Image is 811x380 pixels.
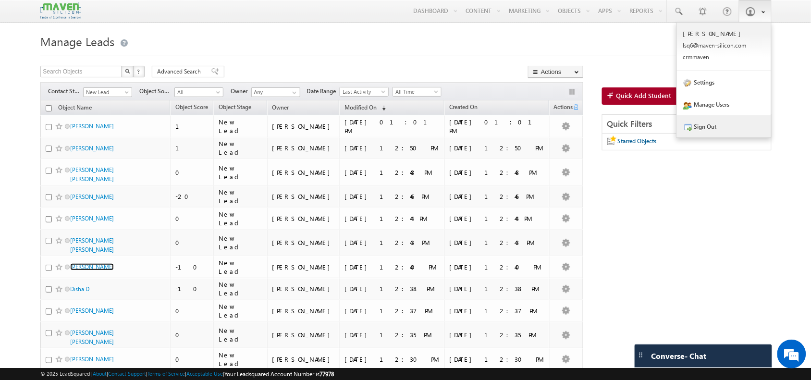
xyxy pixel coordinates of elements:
div: Minimize live chat window [158,5,181,28]
a: Show All Items [287,88,299,98]
a: [PERSON_NAME] [70,263,114,270]
a: Sign Out [677,115,771,137]
span: Starred Objects [618,137,657,145]
div: [DATE] 12:40 PM [450,263,545,271]
div: [PERSON_NAME] [272,144,335,152]
div: [PERSON_NAME] [272,284,335,293]
span: © 2025 LeadSquared | | | | | [40,369,334,379]
div: [DATE] 12:48 PM [450,168,545,177]
span: Contact Stage [48,87,83,96]
span: Converse - Chat [651,352,707,360]
a: All [174,87,223,97]
a: [PERSON_NAME] [70,145,114,152]
img: Search [125,69,130,74]
div: [DATE] 12:43 PM [344,238,440,247]
div: [PERSON_NAME] [272,263,335,271]
div: [DATE] 12:40 PM [344,263,440,271]
a: [PERSON_NAME] [70,215,114,222]
div: Chat with us now [50,50,161,63]
div: [DATE] 12:35 PM [450,331,545,339]
a: Modified On (sorted descending) [340,102,391,114]
div: 1 [175,122,209,131]
div: [DATE] 12:46 PM [450,192,545,201]
div: 0 [175,331,209,339]
span: All [175,88,221,97]
div: 0 [175,214,209,223]
input: Type to Search [251,87,300,97]
div: [DATE] 12:35 PM [344,331,440,339]
a: [PERSON_NAME] [PERSON_NAME] [70,329,114,345]
div: New Lead [219,326,263,343]
span: (sorted descending) [378,104,386,112]
img: carter-drag [637,351,645,359]
a: [PERSON_NAME] [70,193,114,200]
div: [DATE] 01:01 PM [344,118,440,135]
div: 0 [175,168,209,177]
a: New Lead [83,87,132,97]
div: [DATE] 12:38 PM [344,284,440,293]
a: Disha D [70,285,89,293]
div: Quick Filters [602,115,771,134]
div: New Lead [219,234,263,251]
div: [DATE] 12:30 PM [344,355,440,364]
a: [PERSON_NAME] [70,123,114,130]
textarea: Type your message and hit 'Enter' [12,89,175,288]
div: New Lead [219,118,263,135]
div: New Lead [219,302,263,319]
div: [DATE] 12:44 PM [450,214,545,223]
a: [PERSON_NAME] [PERSON_NAME] [70,237,114,253]
a: Object Stage [214,102,256,114]
div: -20 [175,192,209,201]
a: Object Name [53,102,97,115]
div: New Lead [219,139,263,157]
span: Object Source [139,87,174,96]
span: Date Range [307,87,340,96]
div: [DATE] 12:46 PM [344,192,440,201]
div: [PERSON_NAME] [272,122,335,131]
span: 77978 [319,370,334,378]
a: Last Activity [340,87,389,97]
div: 1 [175,144,209,152]
span: Object Score [175,103,208,110]
div: [DATE] 12:43 PM [450,238,545,247]
input: Check all records [46,105,52,111]
div: [DATE] 12:38 PM [450,284,545,293]
a: Created On [445,102,483,114]
button: Actions [528,66,583,78]
div: 0 [175,238,209,247]
a: [PERSON_NAME] [70,307,114,314]
span: Owner [272,104,289,111]
div: 0 [175,355,209,364]
div: New Lead [219,164,263,181]
div: [DATE] 12:44 PM [344,214,440,223]
div: New Lead [219,280,263,297]
p: crmma ven [683,53,765,61]
span: Advanced Search [157,67,204,76]
div: New Lead [219,258,263,276]
div: [DATE] 12:50 PM [450,144,545,152]
div: [DATE] 12:37 PM [450,306,545,315]
span: Object Stage [219,103,251,110]
div: 0 [175,306,209,315]
a: Quick Add Student [602,87,771,105]
a: [PERSON_NAME] lsq6@maven-silicon.com crmmaven [677,23,771,71]
span: Manage Leads [40,34,114,49]
div: [PERSON_NAME] [272,355,335,364]
a: Object Score [171,102,213,114]
div: [PERSON_NAME] [272,306,335,315]
img: Custom Logo [40,2,81,19]
a: Terms of Service [147,370,185,377]
div: [DATE] 12:30 PM [450,355,545,364]
button: ? [133,66,145,77]
div: -10 [175,263,209,271]
div: [DATE] 01:01 PM [450,118,545,135]
span: Modified On [344,104,377,111]
div: New Lead [219,188,263,205]
span: Created On [450,103,478,110]
span: Owner [231,87,251,96]
span: ? [137,67,141,75]
img: d_60004797649_company_0_60004797649 [16,50,40,63]
div: [DATE] 12:50 PM [344,144,440,152]
div: New Lead [219,351,263,368]
a: [PERSON_NAME] [PERSON_NAME] [70,166,114,183]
